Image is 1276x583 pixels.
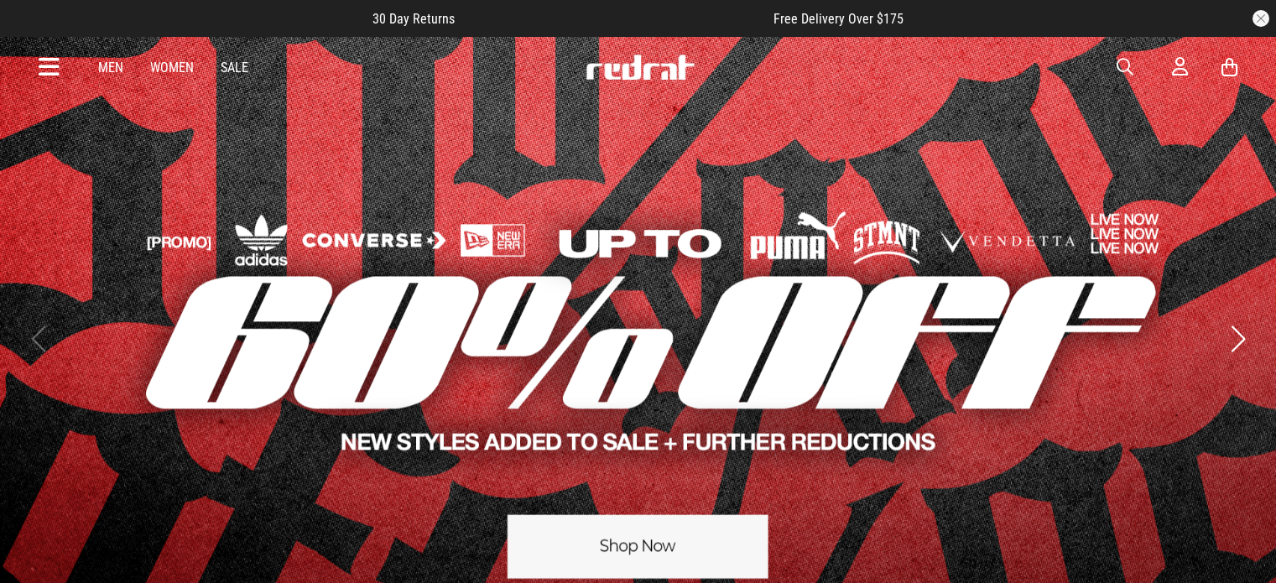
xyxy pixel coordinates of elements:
[150,60,194,75] a: Women
[488,10,740,27] iframe: Customer reviews powered by Trustpilot
[585,55,695,80] img: Redrat logo
[98,60,123,75] a: Men
[1227,320,1249,357] button: Next slide
[27,320,49,357] button: Previous slide
[372,11,455,27] span: 30 Day Returns
[221,60,248,75] a: Sale
[773,11,904,27] span: Free Delivery Over $175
